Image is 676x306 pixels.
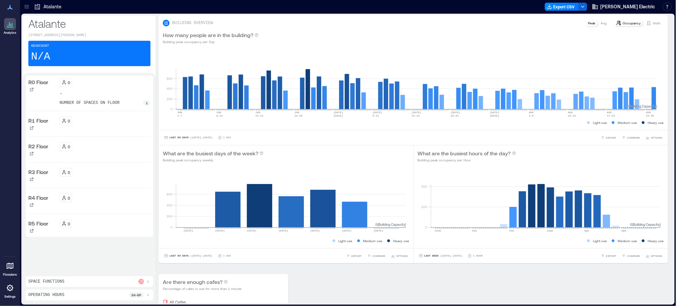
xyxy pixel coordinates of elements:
text: 8pm [622,229,627,232]
text: JUN [177,111,182,114]
p: 1 Day [223,254,231,258]
tspan: 200 [421,205,427,209]
p: [STREET_ADDRESS][PERSON_NAME] [28,33,150,38]
text: AUG [646,111,651,114]
p: 1 Hour [473,254,483,258]
text: [DATE] [490,111,499,114]
p: Medium use [618,238,637,244]
button: EXPORT [600,253,618,259]
p: 0 [68,221,70,226]
text: JUN [256,111,261,114]
p: 0 [68,195,70,201]
text: JUN [216,111,221,114]
span: EXPORT [352,254,362,258]
p: 0 [68,80,70,85]
p: BUILDING OVERVIEW [172,20,213,26]
p: Avg [601,20,607,26]
button: COMPARE [366,253,387,259]
text: [DATE] [451,111,460,114]
p: R3 Floor [28,168,48,176]
p: Operating Hours [28,292,64,298]
p: 0 [68,144,70,149]
text: AUG [607,111,612,114]
text: [DATE] [374,229,383,232]
p: Atalante [43,3,61,10]
button: COMPARE [621,134,642,141]
p: R0 Floor [28,78,48,86]
text: AUG [568,111,573,114]
p: Percentage of cafes in use for more than 1 minute [163,286,242,291]
text: 4am [472,229,477,232]
span: COMPARE [373,254,386,258]
p: 0 [68,118,70,124]
p: Occupancy [623,20,641,26]
p: How many people are in the building? [163,31,253,39]
text: 24-30 [646,114,654,117]
button: OPTIONS [644,253,664,259]
text: 6-12 [373,114,379,117]
text: 12am [435,229,441,232]
p: R4 Floor [28,194,48,202]
tspan: 200 [166,214,173,218]
tspan: 600 [166,192,173,196]
a: Settings [2,280,18,301]
p: Settings [4,295,16,299]
text: 12pm [547,229,553,232]
p: Light use [593,120,607,125]
p: Analytics [4,31,16,35]
text: [DATE] [247,229,257,232]
p: What are the busiest hours of the day? [418,149,511,157]
tspan: 0 [171,225,173,229]
text: JUN [295,111,300,114]
text: AUG [529,111,534,114]
button: Last Week |[DATE]-[DATE] [418,253,464,259]
span: [PERSON_NAME] Electric [601,3,655,10]
a: Floorplans [1,258,19,279]
p: Visits [653,20,661,26]
p: number of spaces on floor [60,100,120,106]
text: 3-9 [529,114,534,117]
a: Analytics [2,16,18,37]
span: COMPARE [627,254,640,258]
p: Light use [339,238,353,244]
text: [DATE] [490,114,499,117]
tspan: 0 [425,225,427,229]
p: Heavy use [648,238,664,244]
text: [DATE] [215,229,225,232]
text: 17-23 [607,114,615,117]
button: Export CSV [545,3,579,11]
text: 22-28 [295,114,303,117]
p: Building peak occupancy weekly [163,157,264,163]
p: N/A [31,50,50,63]
p: Are there enough cafes? [163,278,223,286]
p: Building peak occupancy per Hour [418,157,516,163]
tspan: 200 [166,97,173,101]
span: OPTIONS [651,136,663,140]
p: R5 Floor [28,219,48,227]
p: Medium use [618,120,637,125]
tspan: 400 [166,87,173,91]
text: 10-16 [568,114,576,117]
text: [DATE] [373,111,382,114]
p: Floorplans [3,273,17,277]
span: EXPORT [606,136,617,140]
text: 1-7 [177,114,182,117]
text: [DATE] [334,114,343,117]
p: Peak [588,20,596,26]
p: Medium use [363,238,383,244]
text: [DATE] [342,229,352,232]
tspan: 400 [166,203,173,207]
p: R2 Floor [28,142,48,150]
button: COMPARE [621,253,642,259]
button: EXPORT [600,134,618,141]
p: 1 Day [223,136,231,140]
text: 13-19 [412,114,420,117]
p: 1 [146,100,148,106]
tspan: 400 [421,184,427,188]
span: EXPORT [606,254,617,258]
tspan: 600 [166,76,173,81]
span: OPTIONS [396,254,408,258]
text: 4pm [584,229,589,232]
text: [DATE] [412,111,421,114]
p: Headcount [31,43,49,49]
